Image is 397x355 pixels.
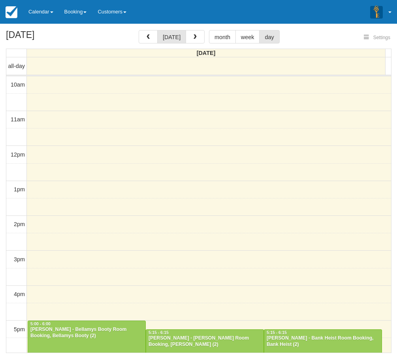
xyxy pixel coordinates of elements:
img: checkfront-main-nav-mini-logo.png [6,6,17,18]
button: [DATE] [157,30,186,43]
button: week [235,30,260,43]
div: [PERSON_NAME] - Bellamys Booty Room Booking, Bellamys Booty (2) [30,327,143,339]
h2: [DATE] [6,30,106,45]
span: 5:00 - 6:00 [30,322,51,326]
div: [PERSON_NAME] - Bank Heist Room Booking, Bank Heist (2) [266,335,380,348]
span: 4pm [14,291,25,297]
button: month [209,30,236,43]
span: Settings [373,35,390,40]
span: [DATE] [197,50,216,56]
span: 5:15 - 6:15 [149,330,169,335]
span: 1pm [14,186,25,193]
button: Settings [359,32,395,43]
span: 10am [11,81,25,88]
span: 3pm [14,256,25,262]
span: 2pm [14,221,25,227]
span: 5:15 - 6:15 [267,330,287,335]
span: 11am [11,116,25,123]
img: A3 [370,6,383,18]
span: 12pm [11,151,25,158]
div: [PERSON_NAME] - [PERSON_NAME] Room Booking, [PERSON_NAME] (2) [148,335,262,348]
button: day [259,30,279,43]
span: 5pm [14,326,25,332]
span: all-day [8,63,25,69]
